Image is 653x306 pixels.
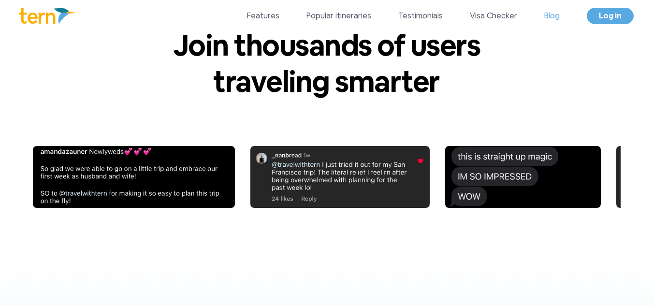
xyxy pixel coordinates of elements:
img: ... [250,146,429,208]
a: Blog [544,10,560,22]
a: Visa Checker [470,10,517,22]
img: Logo [19,8,76,24]
a: Testimonials [398,10,443,22]
img: ... [445,146,600,208]
p: Join thousands of users traveling smarter [164,27,489,100]
a: Features [247,10,279,22]
span: Log in [599,11,622,21]
a: Popular itineraries [306,10,371,22]
a: Log in [587,8,634,24]
img: ... [32,146,234,208]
